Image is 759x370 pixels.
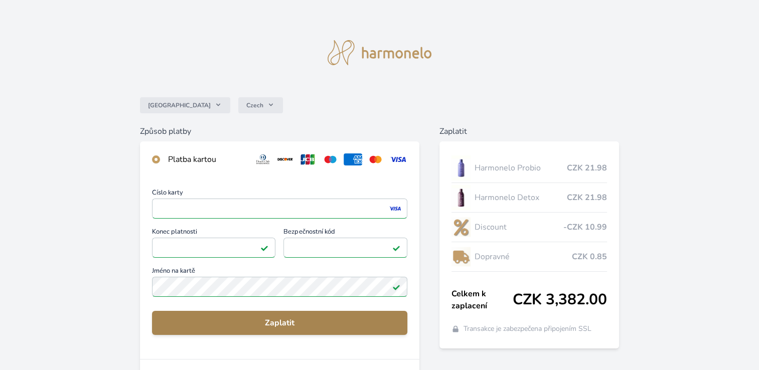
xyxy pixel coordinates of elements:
[140,125,419,137] h6: Způsob platby
[513,291,607,309] span: CZK 3,382.00
[572,251,607,263] span: CZK 0.85
[451,215,471,240] img: discount-lo.png
[288,241,403,255] iframe: Iframe pro bezpečnostní kód
[298,153,317,165] img: jcb.svg
[276,153,294,165] img: discover.svg
[389,153,407,165] img: visa.svg
[152,311,407,335] button: Zaplatit
[451,244,471,269] img: delivery-lo.png
[392,283,400,291] img: Platné pole
[344,153,362,165] img: amex.svg
[152,190,407,199] span: Číslo karty
[254,153,272,165] img: diners.svg
[567,162,607,174] span: CZK 21.98
[157,202,403,216] iframe: Iframe pro číslo karty
[451,288,513,312] span: Celkem k zaplacení
[238,97,283,113] button: Czech
[152,268,407,277] span: Jméno na kartě
[475,251,572,263] span: Dopravné
[475,162,567,174] span: Harmonelo Probio
[148,101,211,109] span: [GEOGRAPHIC_DATA]
[567,192,607,204] span: CZK 21.98
[283,229,407,238] span: Bezpečnostní kód
[168,153,246,165] div: Platba kartou
[439,125,619,137] h6: Zaplatit
[140,97,230,113] button: [GEOGRAPHIC_DATA]
[451,155,471,180] img: CLEAN_PROBIO_se_stinem_x-lo.jpg
[392,244,400,252] img: Platné pole
[388,204,402,213] img: visa
[160,317,399,329] span: Zaplatit
[464,324,591,334] span: Transakce je zabezpečena připojením SSL
[451,185,471,210] img: DETOX_se_stinem_x-lo.jpg
[475,192,567,204] span: Harmonelo Detox
[260,244,268,252] img: Platné pole
[246,101,263,109] span: Czech
[475,221,563,233] span: Discount
[152,277,407,297] input: Jméno na kartěPlatné pole
[152,229,276,238] span: Konec platnosti
[321,153,340,165] img: maestro.svg
[328,40,432,65] img: logo.svg
[366,153,385,165] img: mc.svg
[563,221,607,233] span: -CZK 10.99
[157,241,271,255] iframe: Iframe pro datum vypršení platnosti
